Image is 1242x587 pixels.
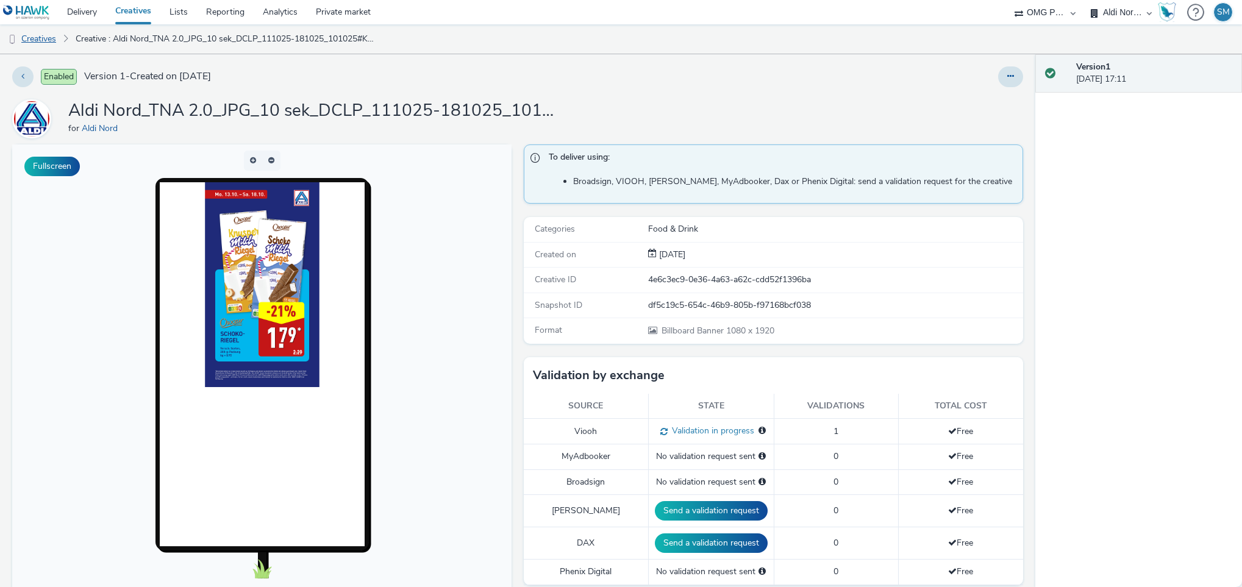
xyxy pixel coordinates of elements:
[655,450,768,463] div: No validation request sent
[82,123,123,134] a: Aldi Nord
[24,157,80,176] button: Fullscreen
[948,425,973,437] span: Free
[524,560,648,585] td: Phenix Digital
[648,394,774,419] th: State
[524,419,648,444] td: Viooh
[657,249,685,260] span: [DATE]
[833,450,838,462] span: 0
[6,34,18,46] img: dooh
[648,299,1021,311] div: df5c19c5-654c-46b9-805b-f97168bcf038
[68,123,82,134] span: for
[70,24,380,54] a: Creative : Aldi Nord_TNA 2.0_JPG_10 sek_DCLP_111025-181025_101025#KW 42-1
[655,533,768,553] button: Send a validation request
[948,537,973,549] span: Free
[758,566,766,578] div: Please select a deal below and click on Send to send a validation request to Phenix Digital.
[535,324,562,336] span: Format
[655,476,768,488] div: No validation request sent
[549,151,1010,167] span: To deliver using:
[833,566,838,577] span: 0
[524,495,648,527] td: [PERSON_NAME]
[833,537,838,549] span: 0
[948,476,973,488] span: Free
[648,274,1021,286] div: 4e6c3ec9-0e36-4a63-a62c-cdd52f1396ba
[758,476,766,488] div: Please select a deal below and click on Send to send a validation request to Broadsign.
[192,38,307,243] img: Advertisement preview
[657,249,685,261] div: Creation 10 October 2025, 17:11
[758,450,766,463] div: Please select a deal below and click on Send to send a validation request to MyAdbooker.
[524,469,648,494] td: Broadsign
[1158,2,1181,22] a: Hawk Academy
[833,425,838,437] span: 1
[948,450,973,462] span: Free
[774,394,898,419] th: Validations
[1076,61,1232,86] div: [DATE] 17:11
[1158,2,1176,22] img: Hawk Academy
[1217,3,1230,21] div: SM
[84,69,211,84] span: Version 1 - Created on [DATE]
[655,566,768,578] div: No validation request sent
[68,99,556,123] h1: Aldi Nord_TNA 2.0_JPG_10 sek_DCLP_111025-181025_101025#KW 42-1
[3,5,50,20] img: undefined Logo
[948,505,973,516] span: Free
[524,527,648,560] td: DAX
[14,101,49,138] img: Aldi Nord
[535,223,575,235] span: Categories
[655,501,768,521] button: Send a validation request
[524,394,648,419] th: Source
[12,113,56,124] a: Aldi Nord
[1076,61,1110,73] strong: Version 1
[898,394,1023,419] th: Total cost
[833,505,838,516] span: 0
[573,176,1016,188] li: Broadsign, VIOOH, [PERSON_NAME], MyAdbooker, Dax or Phenix Digital: send a validation request for...
[524,444,648,469] td: MyAdbooker
[662,325,726,336] span: Billboard Banner
[535,274,576,285] span: Creative ID
[668,425,754,436] span: Validation in progress
[833,476,838,488] span: 0
[41,69,77,85] span: Enabled
[535,299,582,311] span: Snapshot ID
[948,566,973,577] span: Free
[660,325,774,336] span: 1080 x 1920
[533,366,665,385] h3: Validation by exchange
[535,249,576,260] span: Created on
[648,223,1021,235] div: Food & Drink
